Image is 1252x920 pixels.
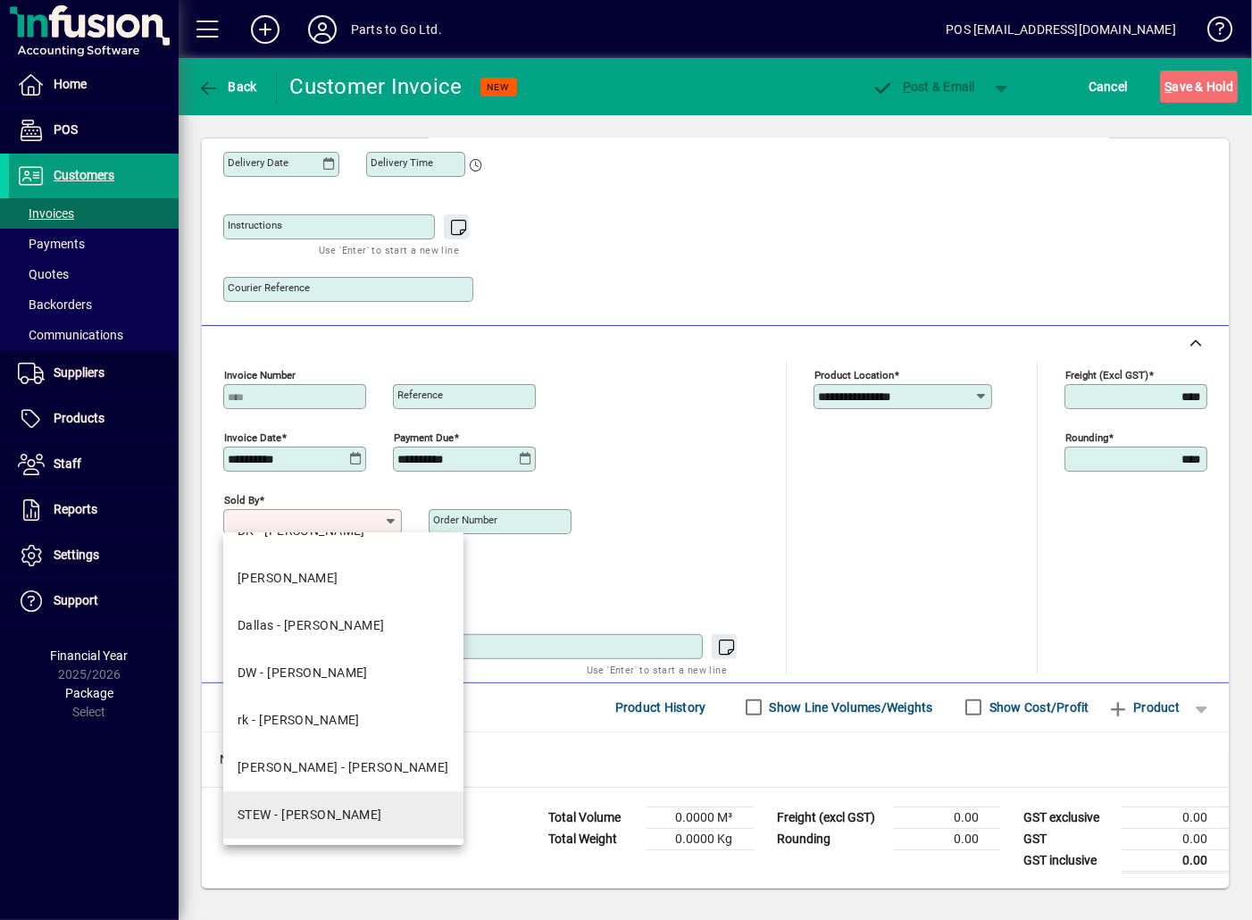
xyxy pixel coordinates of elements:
[9,397,179,441] a: Products
[223,791,463,839] mat-option: STEW - Stewart Mills
[237,13,294,46] button: Add
[893,807,1000,828] td: 0.00
[9,488,179,532] a: Reports
[1084,71,1132,103] button: Cancel
[9,533,179,578] a: Settings
[946,15,1176,44] div: POS [EMAIL_ADDRESS][DOMAIN_NAME]
[290,72,463,101] div: Customer Invoice
[224,493,259,506] mat-label: Sold by
[1014,807,1122,828] td: GST exclusive
[294,13,351,46] button: Profile
[202,732,1229,787] div: No line items found
[433,514,497,526] mat-label: Order number
[65,686,113,700] span: Package
[54,548,99,562] span: Settings
[893,828,1000,849] td: 0.00
[587,659,727,680] mat-hint: Use 'Enter' to start a new line
[1014,828,1122,849] td: GST
[54,456,81,471] span: Staff
[1164,72,1233,101] span: ave & Hold
[1194,4,1230,62] a: Knowledge Base
[238,664,368,682] div: DW - [PERSON_NAME]
[9,108,179,153] a: POS
[394,431,454,443] mat-label: Payment due
[863,71,984,103] button: Post & Email
[9,63,179,107] a: Home
[54,411,104,425] span: Products
[51,648,129,663] span: Financial Year
[768,828,893,849] td: Rounding
[1122,828,1229,849] td: 0.00
[539,807,647,828] td: Total Volume
[872,79,975,94] span: ost & Email
[903,79,911,94] span: P
[539,828,647,849] td: Total Weight
[319,239,459,260] mat-hint: Use 'Enter' to start a new line
[223,697,463,744] mat-option: rk - Rajat Kapoor
[179,71,277,103] app-page-header-button: Back
[18,297,92,312] span: Backorders
[1107,693,1180,722] span: Product
[9,442,179,487] a: Staff
[1089,72,1128,101] span: Cancel
[1164,79,1172,94] span: S
[1122,849,1229,872] td: 0.00
[351,15,442,44] div: Parts to Go Ltd.
[615,693,706,722] span: Product History
[9,351,179,396] a: Suppliers
[193,71,262,103] button: Back
[9,229,179,259] a: Payments
[238,806,382,824] div: STEW - [PERSON_NAME]
[238,758,449,777] div: [PERSON_NAME] - [PERSON_NAME]
[647,807,754,828] td: 0.0000 M³
[1122,807,1229,828] td: 0.00
[1014,849,1122,872] td: GST inclusive
[223,555,463,602] mat-option: LD - Laurie Dawes
[1065,368,1148,381] mat-label: Freight (excl GST)
[608,691,714,723] button: Product History
[18,206,74,221] span: Invoices
[768,807,893,828] td: Freight (excl GST)
[18,267,69,281] span: Quotes
[9,289,179,320] a: Backorders
[54,502,97,516] span: Reports
[238,616,385,635] div: Dallas - [PERSON_NAME]
[647,828,754,849] td: 0.0000 Kg
[238,711,360,730] div: rk - [PERSON_NAME]
[9,259,179,289] a: Quotes
[224,431,281,443] mat-label: Invoice date
[986,698,1089,716] label: Show Cost/Profit
[9,198,179,229] a: Invoices
[1065,431,1108,443] mat-label: Rounding
[54,365,104,380] span: Suppliers
[397,389,443,401] mat-label: Reference
[488,81,510,93] span: NEW
[228,281,310,294] mat-label: Courier Reference
[54,122,78,137] span: POS
[9,579,179,623] a: Support
[223,649,463,697] mat-option: DW - Dave Wheatley
[238,569,338,588] div: [PERSON_NAME]
[18,237,85,251] span: Payments
[223,744,463,791] mat-option: SHANE - Shane Anderson
[371,156,433,169] mat-label: Delivery time
[54,77,87,91] span: Home
[766,698,933,716] label: Show Line Volumes/Weights
[1098,691,1189,723] button: Product
[228,156,288,169] mat-label: Delivery date
[228,219,282,231] mat-label: Instructions
[18,328,123,342] span: Communications
[54,168,114,182] span: Customers
[54,593,98,607] span: Support
[224,368,296,381] mat-label: Invoice number
[223,602,463,649] mat-option: Dallas - Dallas Iosefo
[814,368,894,381] mat-label: Product location
[197,79,257,94] span: Back
[9,320,179,350] a: Communications
[1160,71,1238,103] button: Save & Hold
